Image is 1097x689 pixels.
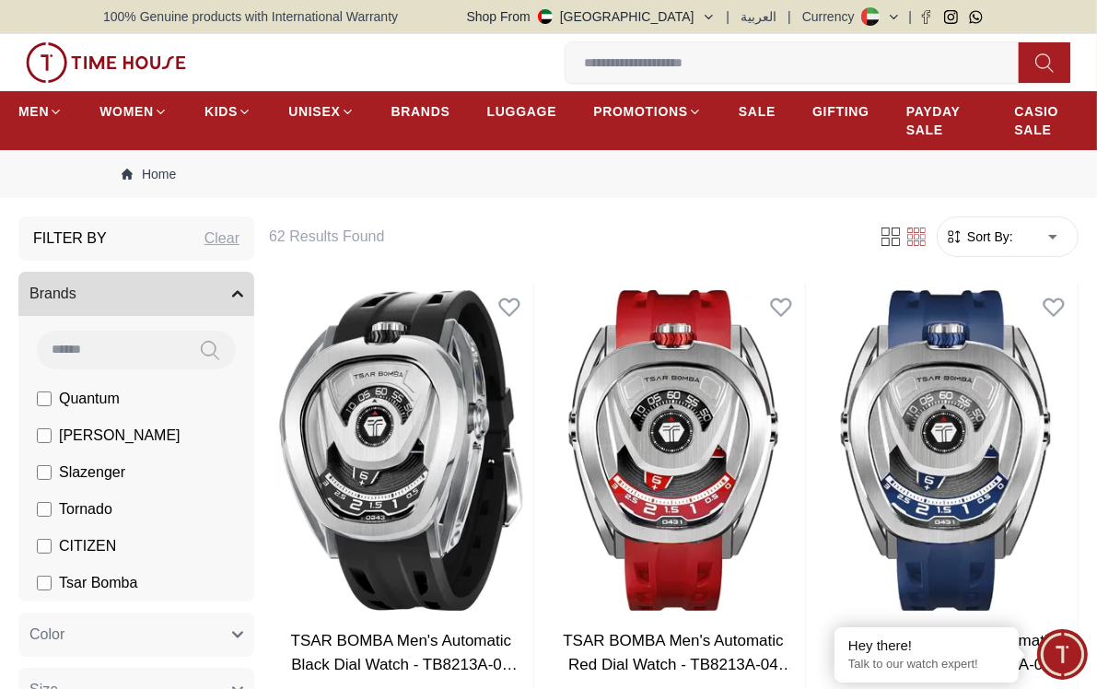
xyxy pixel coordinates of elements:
span: BRANDS [391,102,450,121]
span: UNISEX [288,102,340,121]
span: | [727,7,730,26]
input: Tornado [37,502,52,517]
button: Sort By: [945,228,1013,246]
span: [PERSON_NAME] [59,425,181,447]
a: Instagram [944,10,958,24]
h6: 62 Results Found [269,226,856,248]
nav: Breadcrumb [103,150,994,198]
div: Clear [204,228,239,250]
div: Hey there! [848,636,1005,655]
div: Chat Widget [1037,629,1088,680]
span: Tsar Bomba [59,572,137,594]
a: Whatsapp [969,10,983,24]
span: LUGGAGE [487,102,557,121]
span: CASIO SALE [1014,102,1079,139]
span: CITIZEN [59,535,116,557]
img: TSAR BOMBA Men's Automatic Black Dial Watch - TB8213A-06 SET [269,283,533,618]
span: KIDS [204,102,238,121]
button: Brands [18,272,254,316]
p: Talk to our watch expert! [848,657,1005,672]
input: [PERSON_NAME] [37,428,52,443]
input: Quantum [37,391,52,406]
span: Tornado [59,498,112,520]
span: GIFTING [812,102,869,121]
span: | [908,7,912,26]
a: LUGGAGE [487,95,557,128]
span: Brands [29,283,76,305]
span: 100% Genuine products with International Warranty [103,7,398,26]
input: CITIZEN [37,539,52,554]
a: PAYDAY SALE [906,95,978,146]
span: Quantum [59,388,120,410]
a: BRANDS [391,95,450,128]
span: Slazenger [59,461,125,484]
span: Color [29,624,64,646]
span: Sort By: [963,228,1013,246]
input: Slazenger [37,465,52,480]
img: TSAR BOMBA Men's Automatic Red Dial Watch - TB8213A-04 SET [542,283,806,618]
img: TSAR BOMBA Men's Automatic Blue Dial Watch - TB8213A-03 SET [813,283,1078,618]
span: SALE [739,102,776,121]
span: PAYDAY SALE [906,102,978,139]
a: Home [122,165,176,183]
a: SALE [739,95,776,128]
h3: Filter By [33,228,107,250]
img: ... [26,42,186,83]
div: Currency [802,7,862,26]
img: United Arab Emirates [538,9,553,24]
a: UNISEX [288,95,354,128]
button: العربية [741,7,776,26]
input: Tsar Bomba [37,576,52,590]
a: WOMEN [99,95,168,128]
span: PROMOTIONS [593,102,688,121]
a: GIFTING [812,95,869,128]
span: WOMEN [99,102,154,121]
a: Facebook [919,10,933,24]
span: | [788,7,791,26]
a: MEN [18,95,63,128]
button: Shop From[GEOGRAPHIC_DATA] [467,7,716,26]
a: PROMOTIONS [593,95,702,128]
span: MEN [18,102,49,121]
a: KIDS [204,95,251,128]
button: Color [18,613,254,657]
a: CASIO SALE [1014,95,1079,146]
